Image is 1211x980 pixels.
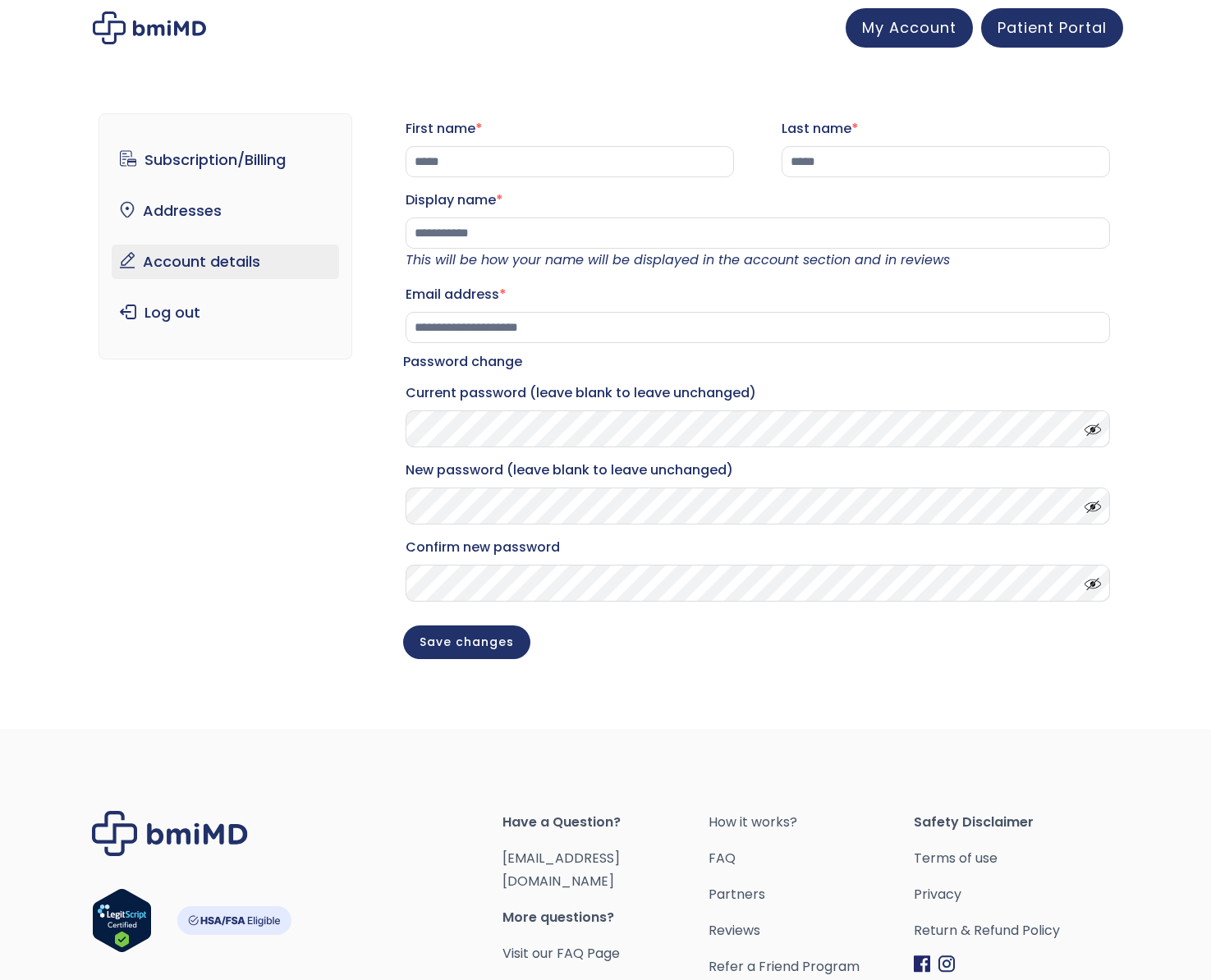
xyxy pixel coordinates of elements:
[112,245,339,279] a: Account details
[709,811,914,834] a: How it works?
[709,919,914,942] a: Reviews
[406,187,1110,213] label: Display name
[502,944,620,963] a: Visit our FAQ Page
[914,847,1119,870] a: Terms of use
[709,847,914,870] a: FAQ
[406,282,1110,308] label: Email address
[502,906,708,929] span: More questions?
[112,194,339,228] a: Addresses
[502,811,708,834] span: Have a Question?
[938,955,955,973] img: Instagram
[406,116,734,142] label: First name
[406,250,950,269] em: This will be how your name will be displayed in the account section and in reviews
[862,17,956,38] span: My Account
[406,534,1110,561] label: Confirm new password
[914,919,1119,942] a: Return & Refund Policy
[406,457,1110,483] label: New password (leave blank to leave unchanged)
[93,11,206,44] img: My account
[502,849,620,891] a: [EMAIL_ADDRESS][DOMAIN_NAME]
[92,888,152,953] img: Verify Approval for www.bmimd.com
[92,888,152,960] a: Verify LegitScript Approval for www.bmimd.com
[112,143,339,177] a: Subscription/Billing
[709,955,914,978] a: Refer a Friend Program
[177,906,291,935] img: HSA-FSA
[914,811,1119,834] span: Safety Disclaimer
[112,295,339,330] a: Log out
[981,8,1123,48] a: Patient Portal
[782,116,1110,142] label: Last name
[403,625,530,659] button: Save changes
[998,17,1107,38] span: Patient Portal
[914,883,1119,906] a: Privacy
[406,380,1110,406] label: Current password (leave blank to leave unchanged)
[914,955,930,973] img: Facebook
[92,811,248,856] img: Brand Logo
[846,8,973,48] a: My Account
[99,113,352,359] nav: Account pages
[709,883,914,906] a: Partners
[403,350,522,373] legend: Password change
